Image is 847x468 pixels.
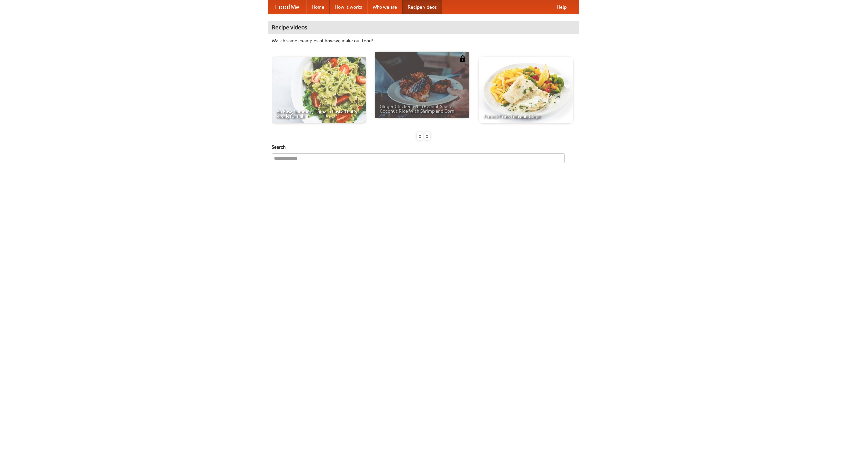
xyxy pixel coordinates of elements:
[276,109,361,119] span: An Easy, Summery Tomato Pasta That's Ready for Fall
[417,132,423,140] div: «
[552,0,572,14] a: Help
[272,57,366,123] a: An Easy, Summery Tomato Pasta That's Ready for Fall
[479,57,573,123] a: French Fries Fish and Chips
[330,0,367,14] a: How it works
[272,144,575,150] h5: Search
[272,37,575,44] p: Watch some examples of how we make our food!
[424,132,430,140] div: »
[268,21,579,34] h4: Recipe videos
[459,55,466,62] img: 483408.png
[367,0,402,14] a: Who we are
[268,0,306,14] a: FoodMe
[402,0,442,14] a: Recipe videos
[484,114,568,119] span: French Fries Fish and Chips
[306,0,330,14] a: Home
